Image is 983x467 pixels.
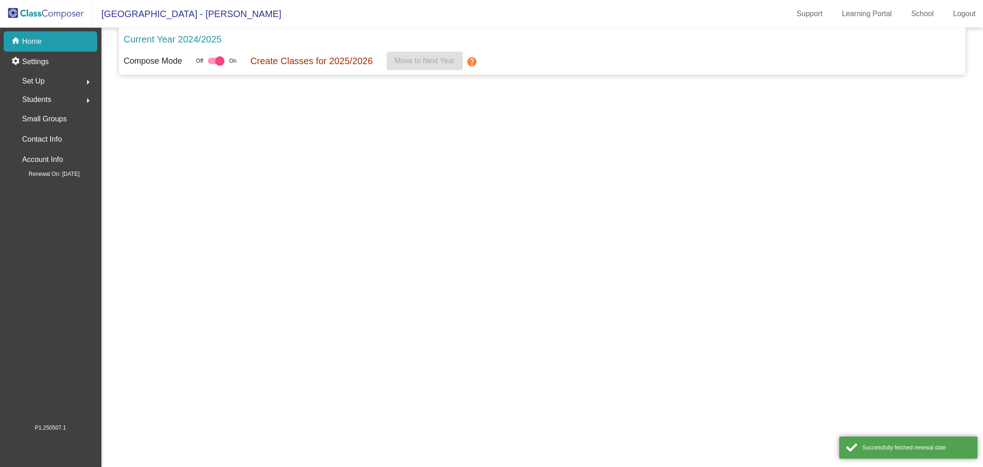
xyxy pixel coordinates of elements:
[82,95,94,106] mat-icon: arrow_right
[196,57,203,65] span: Off
[22,133,62,146] p: Contact Info
[124,55,182,67] p: Compose Mode
[904,6,941,21] a: School
[82,77,94,88] mat-icon: arrow_right
[92,6,281,21] span: [GEOGRAPHIC_DATA] - [PERSON_NAME]
[14,170,79,178] span: Renewal On: [DATE]
[835,6,900,21] a: Learning Portal
[394,57,455,65] span: Move to Next Year
[946,6,983,21] a: Logout
[250,54,373,68] p: Create Classes for 2025/2026
[22,113,67,126] p: Small Groups
[22,93,51,106] span: Students
[789,6,830,21] a: Support
[11,36,22,47] mat-icon: home
[387,52,463,70] button: Move to Next Year
[229,57,236,65] span: On
[22,75,45,88] span: Set Up
[11,56,22,67] mat-icon: settings
[22,153,63,166] p: Account Info
[862,443,971,452] div: Successfully fetched renewal date
[124,32,221,46] p: Current Year 2024/2025
[466,56,477,67] mat-icon: help
[22,36,42,47] p: Home
[22,56,49,67] p: Settings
